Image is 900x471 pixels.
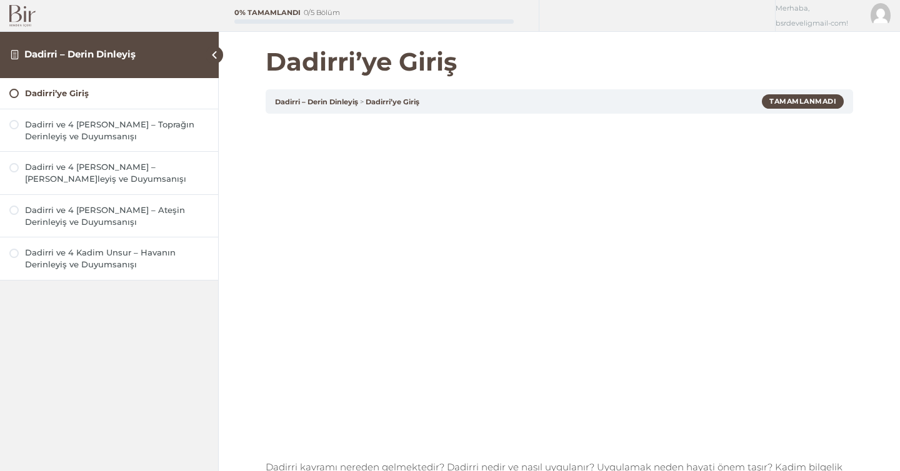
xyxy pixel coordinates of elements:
span: Merhaba, bsrdeveligmail-com! [776,1,861,31]
a: Dadirri ve 4 Kadim Unsur – Havanın Derinleyiş ve Duyumsanışı [9,247,209,270]
a: Dadirri ve 4 [PERSON_NAME] – Ateşin Derinleyiş ve Duyumsanışı [9,204,209,228]
div: Tamamlanmadı [762,94,844,108]
a: Dadirri’ye Giriş [366,97,419,106]
div: 0% Tamamlandı [234,9,301,16]
a: Dadirri ve 4 [PERSON_NAME] – Toprağın Derinleyiş ve Duyumsanışı [9,119,209,142]
h1: Dadirri’ye Giriş [266,47,853,77]
div: Dadirri’ye Giriş [25,87,209,99]
div: Dadirri ve 4 [PERSON_NAME] – [PERSON_NAME]leyiş ve Duyumsanışı [25,161,209,185]
div: Dadirri ve 4 [PERSON_NAME] – Toprağın Derinleyiş ve Duyumsanışı [25,119,209,142]
a: Dadirri – Derin Dinleyiş [24,48,136,60]
a: Dadirri’ye Giriş [9,87,209,99]
div: 0/5 Bölüm [304,9,340,16]
a: Dadirri ve 4 [PERSON_NAME] – [PERSON_NAME]leyiş ve Duyumsanışı [9,161,209,185]
a: Dadirri – Derin Dinleyiş [275,97,358,106]
div: Dadirri ve 4 Kadim Unsur – Havanın Derinleyiş ve Duyumsanışı [25,247,209,270]
div: Dadirri ve 4 [PERSON_NAME] – Ateşin Derinleyiş ve Duyumsanışı [25,204,209,228]
img: Bir Logo [9,5,36,27]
